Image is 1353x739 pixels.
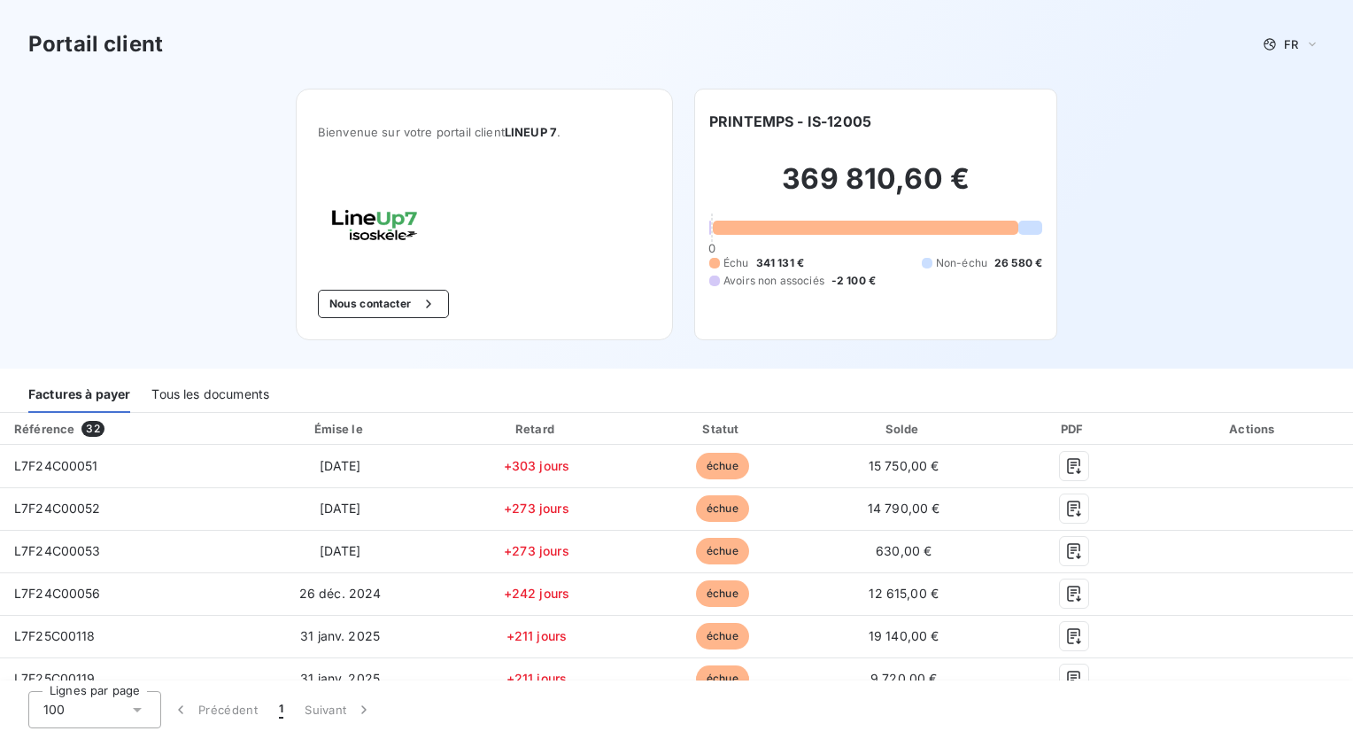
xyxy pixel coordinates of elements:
[279,701,283,719] span: 1
[869,628,939,643] span: 19 140,00 €
[504,458,570,473] span: +303 jours
[14,458,98,473] span: L7F24C00051
[696,580,749,607] span: échue
[81,421,104,437] span: 32
[831,273,876,289] span: -2 100 €
[723,273,824,289] span: Avoirs non associés
[318,182,431,261] img: Company logo
[300,671,380,686] span: 31 janv. 2025
[14,501,101,516] span: L7F24C00052
[818,420,990,438] div: Solde
[28,28,163,60] h3: Portail client
[43,701,65,719] span: 100
[504,586,570,601] span: +242 jours
[14,422,74,436] div: Référence
[299,586,382,601] span: 26 déc. 2024
[320,501,361,516] span: [DATE]
[756,255,804,271] span: 341 131 €
[504,543,569,558] span: +273 jours
[696,495,749,522] span: échue
[1284,37,1298,51] span: FR
[300,628,380,643] span: 31 janv. 2025
[994,255,1042,271] span: 26 580 €
[634,420,810,438] div: Statut
[320,458,361,473] span: [DATE]
[506,671,568,686] span: +211 jours
[997,420,1151,438] div: PDF
[709,111,871,132] h6: PRINTEMPS - IS-12005
[504,501,569,516] span: +273 jours
[14,628,96,643] span: L7F25C00118
[870,671,938,686] span: 9 720,00 €
[506,628,568,643] span: +211 jours
[242,420,439,438] div: Émise le
[505,125,557,139] span: LINEUP 7
[446,420,627,438] div: Retard
[151,376,269,413] div: Tous les documents
[723,255,749,271] span: Échu
[936,255,987,271] span: Non-échu
[696,453,749,479] span: échue
[696,538,749,564] span: échue
[318,290,449,318] button: Nous contacter
[1158,420,1349,438] div: Actions
[14,671,96,686] span: L7F25C00119
[868,501,940,516] span: 14 790,00 €
[161,691,268,728] button: Précédent
[318,125,651,139] span: Bienvenue sur votre portail client .
[294,691,383,728] button: Suivant
[28,376,130,413] div: Factures à payer
[709,161,1042,214] h2: 369 810,60 €
[696,623,749,650] span: échue
[708,241,715,255] span: 0
[869,458,939,473] span: 15 750,00 €
[14,586,101,601] span: L7F24C00056
[696,665,749,692] span: échue
[869,586,939,601] span: 12 615,00 €
[14,543,101,558] span: L7F24C00053
[876,543,932,558] span: 630,00 €
[268,691,294,728] button: 1
[320,543,361,558] span: [DATE]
